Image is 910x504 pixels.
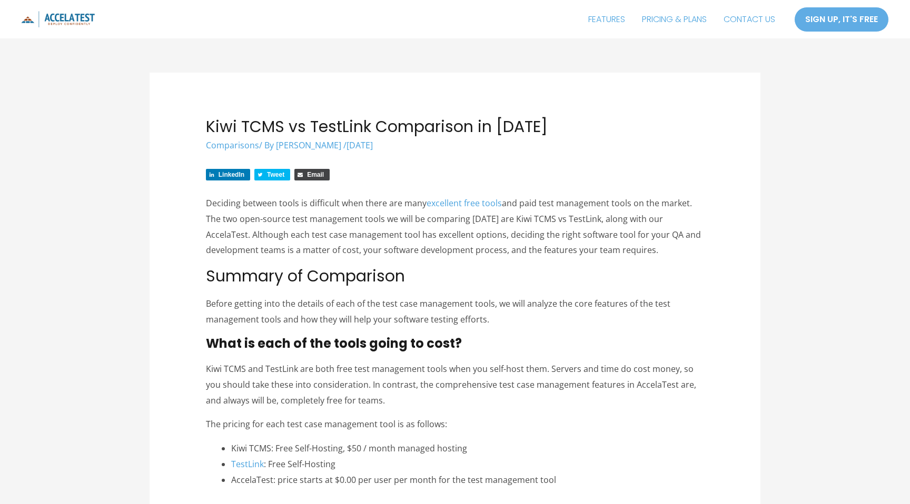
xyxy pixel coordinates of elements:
span: Tweet [267,171,284,178]
li: AccelaTest: price starts at $0.00 per user per month for the test management tool [231,472,705,488]
p: Kiwi TCMS and TestLink are both free test management tools when you self-host them. Servers and t... [206,361,705,408]
p: Deciding between tools is difficult when there are many and paid test management tools on the mar... [206,196,705,258]
a: TestLink [231,458,264,470]
span: Email [307,171,324,178]
h2: Summary of Comparison [206,267,705,286]
a: SIGN UP, IT'S FREE [794,7,889,32]
p: The pricing for each test case management tool is as follows: [206,417,705,432]
a: [PERSON_NAME] [276,139,343,151]
div: / By / [206,139,705,152]
a: CONTACT US [715,6,784,33]
span: LinkedIn [219,171,244,178]
a: Share on Twitter [254,169,290,180]
h3: What is each of the tools going to cost? [206,336,705,351]
a: PRICING & PLANS [634,6,715,33]
li: : Free Self-Hosting [231,457,705,472]
span: [DATE] [347,139,373,151]
img: icon [21,11,95,27]
span: [PERSON_NAME] [276,139,341,151]
a: Share via Email [294,169,330,180]
nav: Site Navigation [580,6,784,33]
a: FEATURES [580,6,634,33]
a: Share on LinkedIn [206,169,250,180]
a: Comparisons [206,139,259,151]
li: Kiwi TCMS: Free Self-Hosting, $50 / month managed hosting [231,441,705,457]
h1: Kiwi TCMS vs TestLink Comparison in [DATE] [206,117,705,136]
p: Before getting into the details of each of the test case management tools, we will analyze the co... [206,296,705,327]
a: excellent free tools [427,197,502,209]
